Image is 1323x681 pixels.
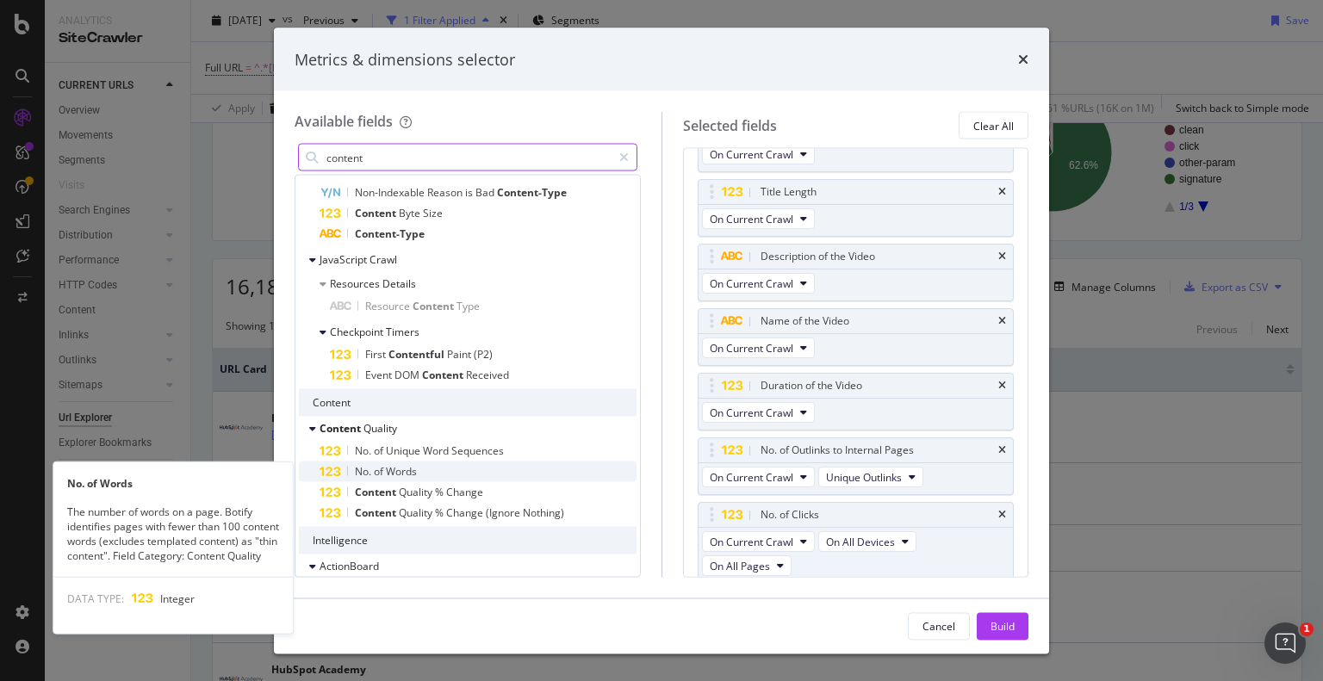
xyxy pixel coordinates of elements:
div: times [998,511,1006,521]
div: Selected fields [683,115,777,135]
span: Paint [447,347,474,362]
div: The number of words on a page. Botify identifies pages with fewer than 100 content words (exclude... [53,504,293,563]
div: Build [991,618,1015,633]
span: Fields [376,163,404,177]
span: No. [355,464,374,479]
span: No. [355,443,374,458]
span: Was that helpful? [77,273,182,287]
span: Main [320,163,346,177]
span: Size [423,206,443,220]
div: No. of Outlinks to Internal PagestimesOn Current CrawlUnique Outlinks [698,438,1015,496]
div: Close [296,28,327,59]
span: ActionBoard [320,559,379,573]
div: Recent messageProfile image for Customer SupportWas that helpful?Customer Support•21h ago [17,232,327,322]
span: Received [466,368,509,382]
span: (P2) [474,347,493,362]
button: On Current Crawl [702,532,815,553]
div: Name of the VideotimesOn Current Crawl [698,309,1015,367]
div: modal [274,28,1049,653]
div: times [998,317,1006,327]
span: Non-Indexable [355,185,427,200]
span: % [435,485,446,499]
img: logo [34,33,115,60]
span: Sequences [451,443,504,458]
img: Profile image for Customer Support [35,272,70,306]
span: Resource [365,299,413,313]
div: Ask a questionAI Agent and team can help [17,331,327,396]
span: JavaScript [320,252,370,267]
div: times [998,188,1006,198]
span: Change [446,485,483,499]
span: On Current Crawl [710,470,793,485]
div: Integrating Web Traffic Data [35,492,289,511]
button: On Current Crawl [702,274,815,294]
span: of [374,443,386,458]
p: Hello [PERSON_NAME]. [34,122,310,181]
button: On Current Crawl [702,467,815,488]
span: Crawl [370,252,397,267]
span: Unique Outlinks [826,470,902,485]
span: Nothing) [523,505,564,520]
span: On Current Crawl [710,212,793,226]
span: Words [386,464,417,479]
span: Content [422,368,466,382]
span: Event [365,368,394,382]
span: Resources [330,276,382,291]
button: On Current Crawl [702,403,815,424]
span: Change [446,505,486,520]
span: Quality [399,485,435,499]
span: Unique [386,443,423,458]
img: Profile image for Renaud [217,28,252,62]
span: First [365,347,388,362]
span: Checkpoint [330,325,386,339]
img: Profile image for Anne [184,28,219,62]
iframe: Intercom live chat [1264,622,1306,664]
button: Clear All [959,112,1028,139]
div: Integrating Web Traffic Data [25,486,320,517]
div: No. of ClickstimesOn Current CrawlOn All DevicesOn All Pages [698,503,1015,585]
div: Supported Bots [25,454,320,486]
div: Name of the Video [761,313,849,331]
button: On Current Crawl [702,338,815,359]
button: Unique Outlinks [818,467,923,488]
div: Title Length [761,184,817,201]
div: This field is not compatible with other multi-valued fields [299,272,637,296]
div: Content [299,389,637,417]
span: is [465,185,475,200]
span: Details [382,276,416,291]
span: Content [355,505,399,520]
span: Reason [427,185,465,200]
div: Cancel [922,618,955,633]
div: times [998,446,1006,456]
div: • 21h ago [190,289,246,307]
div: Recent message [35,246,309,264]
span: Byte [399,206,423,220]
button: On Current Crawl [702,209,815,230]
div: Ask a question [35,345,289,363]
span: Messages [143,566,202,578]
span: of [374,464,386,479]
button: On All Pages [702,556,792,577]
button: On Current Crawl [702,145,815,165]
div: Profile image for Customer SupportWas that helpful?Customer Support•21h ago [18,257,326,321]
span: % [435,505,446,520]
div: Available fields [295,112,393,131]
img: Profile image for Victoria [250,28,284,62]
span: Crawl [346,163,376,177]
div: Metrics & dimensions selector [295,48,515,71]
button: Build [977,612,1028,640]
span: 1 [1300,622,1314,636]
div: Supported Bots [35,461,289,479]
button: Messages [115,523,229,591]
span: Quality [399,505,435,520]
span: Content-Type [355,226,425,241]
div: Duration of the VideotimesOn Current Crawl [698,374,1015,431]
div: AI Agent and team can help [35,363,289,381]
p: How can we help? [34,181,310,210]
span: Word [423,443,451,458]
button: Help [230,523,345,591]
span: Help [273,566,301,578]
span: On Current Crawl [710,147,793,162]
span: Home [38,566,77,578]
div: times [1018,48,1028,71]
